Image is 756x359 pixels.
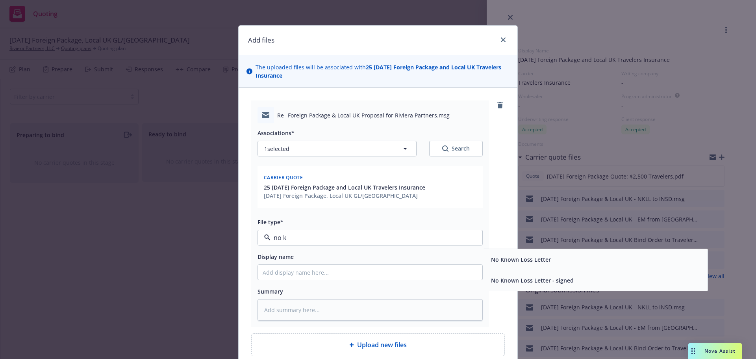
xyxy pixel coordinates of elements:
button: No Known Loss Letter - signed [491,276,574,285]
div: Drag to move [688,343,698,359]
span: Nova Assist [704,348,736,354]
button: No Known Loss Letter [491,255,551,264]
button: Nova Assist [688,343,742,359]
